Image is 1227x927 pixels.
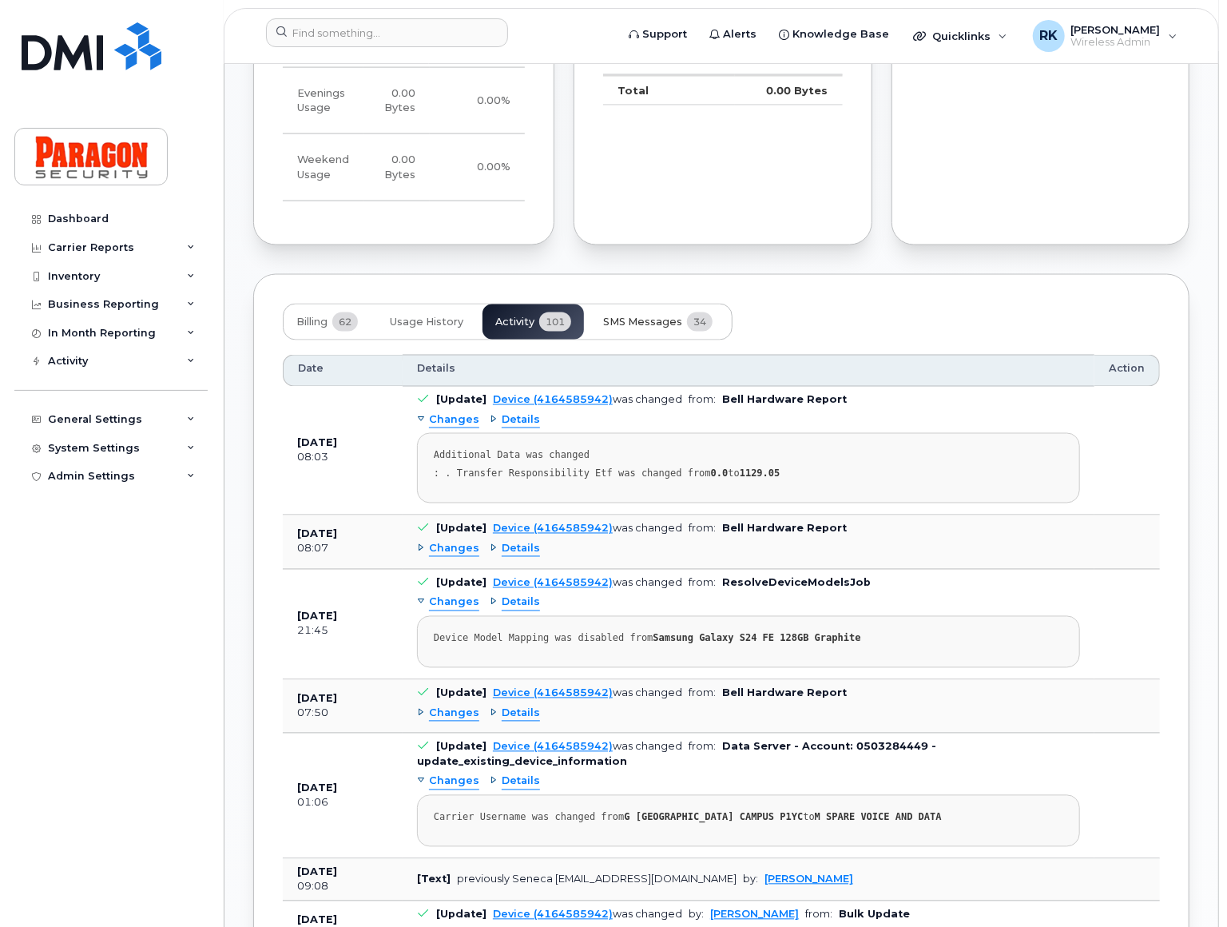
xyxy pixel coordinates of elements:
[434,450,1063,462] div: Additional Data was changed
[493,687,682,699] div: was changed
[722,687,847,699] b: Bell Hardware Report
[436,687,486,699] b: [Update]
[436,577,486,589] b: [Update]
[390,316,463,328] span: Usage History
[743,873,758,885] span: by:
[1071,23,1161,36] span: [PERSON_NAME]
[298,362,324,376] span: Date
[297,914,337,926] b: [DATE]
[722,577,871,589] b: ResolveDeviceModelsJob
[689,577,716,589] span: from:
[493,394,613,406] a: Device (4164585942)
[740,468,780,479] strong: 1129.05
[436,523,486,535] b: [Update]
[283,134,525,201] tr: Friday from 6:00pm to Monday 8:00am
[502,774,540,790] span: Details
[1071,36,1161,49] span: Wireless Admin
[711,468,729,479] strong: 0.0
[502,413,540,428] span: Details
[764,873,853,885] a: [PERSON_NAME]
[297,451,388,465] div: 08:03
[902,20,1019,52] div: Quicklinks
[429,774,479,790] span: Changes
[603,316,682,328] span: SMS Messages
[493,523,682,535] div: was changed
[603,75,735,105] td: Total
[502,706,540,722] span: Details
[722,394,847,406] b: Bell Hardware Report
[283,134,363,201] td: Weekend Usage
[430,134,525,201] td: 0.00%
[363,134,430,201] td: 0.00 Bytes
[283,68,525,135] tr: Weekdays from 6:00pm to 8:00am
[493,741,613,753] a: Device (4164585942)
[417,741,936,767] b: Data Server - Account: 0503284449 - update_existing_device_information
[768,18,900,50] a: Knowledge Base
[297,437,337,449] b: [DATE]
[429,706,479,722] span: Changes
[689,909,704,921] span: by:
[698,18,768,50] a: Alerts
[266,18,508,47] input: Find something...
[493,394,682,406] div: was changed
[436,909,486,921] b: [Update]
[297,796,388,810] div: 01:06
[430,68,525,135] td: 0.00%
[723,26,756,42] span: Alerts
[493,687,613,699] a: Device (4164585942)
[417,873,451,885] b: [Text]
[710,909,799,921] a: [PERSON_NAME]
[429,595,479,611] span: Changes
[689,687,716,699] span: from:
[502,542,540,557] span: Details
[642,26,687,42] span: Support
[297,528,337,540] b: [DATE]
[722,523,847,535] b: Bell Hardware Report
[493,909,613,921] a: Device (4164585942)
[493,741,682,753] div: was changed
[493,523,613,535] a: Device (4164585942)
[297,706,388,721] div: 07:50
[363,68,430,135] td: 0.00 Bytes
[436,394,486,406] b: [Update]
[1039,26,1058,46] span: RK
[689,741,716,753] span: from:
[1022,20,1189,52] div: Robert Khatchadourian
[792,26,889,42] span: Knowledge Base
[687,312,713,332] span: 34
[689,394,716,406] span: from:
[617,18,698,50] a: Support
[297,542,388,556] div: 08:07
[296,316,328,328] span: Billing
[429,542,479,557] span: Changes
[283,68,363,135] td: Evenings Usage
[689,523,716,535] span: from:
[297,611,337,623] b: [DATE]
[493,577,613,589] a: Device (4164585942)
[429,413,479,428] span: Changes
[297,782,337,794] b: [DATE]
[434,633,1063,645] div: Device Model Mapping was disabled from
[436,741,486,753] b: [Update]
[434,812,1063,824] div: Carrier Username was changed from to
[653,633,861,644] strong: Samsung Galaxy S24 FE 128GB Graphite
[297,624,388,639] div: 21:45
[735,75,843,105] td: 0.00 Bytes
[932,30,991,42] span: Quicklinks
[815,812,942,823] strong: M SPARE VOICE AND DATA
[493,577,682,589] div: was changed
[805,909,832,921] span: from:
[1094,355,1160,387] th: Action
[434,468,1063,480] div: : . Transfer Responsibility Etf was changed from to
[839,909,910,921] b: Bulk Update
[624,812,803,823] strong: G [GEOGRAPHIC_DATA] CAMPUS P1YC
[493,909,682,921] div: was changed
[332,312,358,332] span: 62
[297,866,337,878] b: [DATE]
[457,873,737,885] div: previously Seneca [EMAIL_ADDRESS][DOMAIN_NAME]
[502,595,540,611] span: Details
[297,880,388,894] div: 09:08
[417,362,455,376] span: Details
[297,693,337,705] b: [DATE]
